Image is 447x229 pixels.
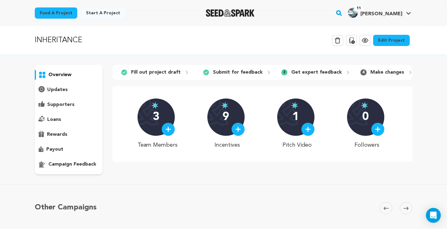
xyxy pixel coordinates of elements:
p: rewards [47,131,67,138]
button: rewards [35,130,102,140]
p: Incentives [207,141,247,149]
p: 9 [223,111,229,123]
p: Submit for feedback [213,69,263,76]
span: 3 [281,69,287,76]
button: overview [35,70,102,80]
p: Team Members [138,141,178,149]
span: [PERSON_NAME] [360,11,402,16]
p: Pitch Video [277,141,317,149]
img: plus.svg [165,126,171,132]
button: supporters [35,100,102,110]
p: 0 [362,111,369,123]
button: payout [35,144,102,154]
img: Seed&Spark Logo Dark Mode [206,9,255,17]
button: campaign feedback [35,159,102,169]
a: Fund a project [35,7,77,19]
p: Get expert feedback [291,69,342,76]
button: updates [35,85,102,95]
p: loans [47,116,61,123]
p: overview [48,71,71,79]
a: Seed&Spark Homepage [206,9,255,17]
div: Open Intercom Messenger [426,208,441,223]
p: 1 [292,111,299,123]
p: campaign feedback [48,161,96,168]
p: Followers [347,141,387,149]
h5: Other Campaigns [35,202,97,213]
a: Start a project [81,7,125,19]
img: plus.svg [375,126,381,132]
span: 11 [354,5,363,11]
a: Jackson S.'s Profile [347,7,412,18]
span: 4 [360,69,367,76]
img: a19033a78017868c.jpg [348,8,358,18]
p: updates [47,86,68,94]
p: payout [46,146,63,153]
span: Jackson S.'s Profile [347,7,412,20]
p: 3 [153,111,159,123]
a: Edit Project [373,35,410,46]
img: plus.svg [305,126,311,132]
p: Fill out project draft [131,69,181,76]
p: Make changes [370,69,404,76]
div: Jackson S.'s Profile [348,8,402,18]
p: supporters [47,101,74,108]
p: INHERITANCE [35,35,82,46]
button: loans [35,115,102,125]
img: plus.svg [235,126,241,132]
